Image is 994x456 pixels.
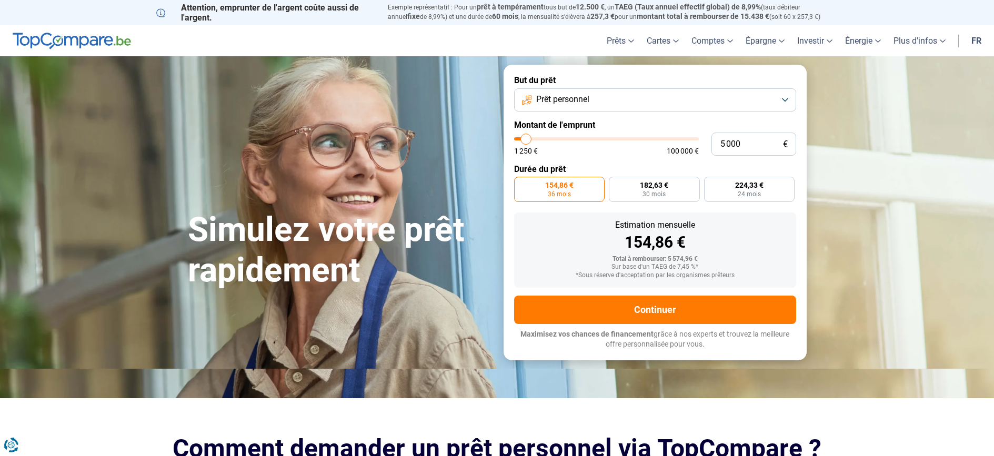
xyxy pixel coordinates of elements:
span: 12.500 € [576,3,605,11]
a: Énergie [839,25,887,56]
div: *Sous réserve d'acceptation par les organismes prêteurs [523,272,788,279]
p: Exemple représentatif : Pour un tous but de , un (taux débiteur annuel de 8,99%) et une durée de ... [388,3,838,22]
a: Cartes [640,25,685,56]
span: 24 mois [738,191,761,197]
a: Prêts [600,25,640,56]
span: fixe [407,12,420,21]
h1: Simulez votre prêt rapidement [188,210,491,291]
div: Estimation mensuelle [523,221,788,229]
p: grâce à nos experts et trouvez la meilleure offre personnalisée pour vous. [514,329,796,350]
span: 60 mois [492,12,518,21]
button: Prêt personnel [514,88,796,112]
span: 30 mois [642,191,666,197]
span: 224,33 € [735,181,764,189]
span: 36 mois [548,191,571,197]
span: prêt à tempérament [477,3,544,11]
a: Investir [791,25,839,56]
span: 182,63 € [640,181,668,189]
a: Épargne [739,25,791,56]
label: But du prêt [514,75,796,85]
button: Continuer [514,296,796,324]
a: fr [965,25,988,56]
label: Montant de l'emprunt [514,120,796,130]
span: 100 000 € [667,147,699,155]
span: 1 250 € [514,147,538,155]
span: 154,86 € [545,181,574,189]
span: Maximisez vos chances de financement [520,330,654,338]
div: Sur base d'un TAEG de 7,45 %* [523,264,788,271]
p: Attention, emprunter de l'argent coûte aussi de l'argent. [156,3,375,23]
span: 257,3 € [590,12,615,21]
label: Durée du prêt [514,164,796,174]
span: Prêt personnel [536,94,589,105]
a: Comptes [685,25,739,56]
a: Plus d'infos [887,25,952,56]
div: 154,86 € [523,235,788,250]
div: Total à rembourser: 5 574,96 € [523,256,788,263]
span: montant total à rembourser de 15.438 € [637,12,769,21]
span: € [783,140,788,149]
span: TAEG (Taux annuel effectif global) de 8,99% [615,3,761,11]
img: TopCompare [13,33,131,49]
